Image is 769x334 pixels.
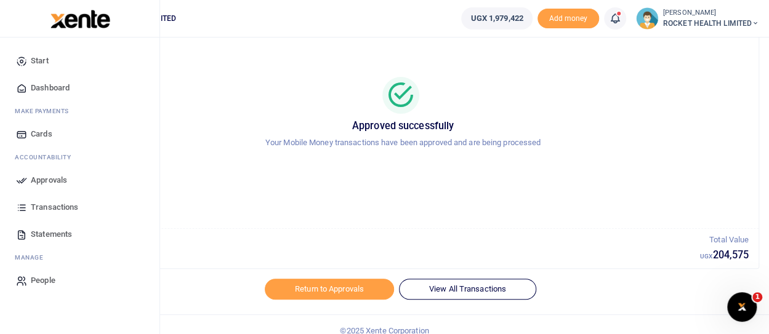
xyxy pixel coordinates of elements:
[537,13,599,22] a: Add money
[57,234,700,247] p: Total Transactions
[62,120,744,132] h5: Approved successfully
[663,18,759,29] span: ROCKET HEALTH LIMITED
[31,228,72,241] span: Statements
[31,174,67,186] span: Approvals
[10,148,150,167] li: Ac
[31,201,78,213] span: Transactions
[537,9,599,29] li: Toup your wallet
[31,128,52,140] span: Cards
[10,121,150,148] a: Cards
[10,167,150,194] a: Approvals
[700,249,749,261] h5: 204,575
[10,267,150,294] a: People
[456,7,537,30] li: Wallet ballance
[727,292,757,322] iframe: Intercom live chat
[49,14,110,23] a: logo-small logo-large logo-large
[537,9,599,29] span: Add money
[10,101,150,121] li: M
[461,7,532,30] a: UGX 1,979,422
[31,274,55,287] span: People
[10,74,150,101] a: Dashboard
[57,249,700,261] h5: 1
[700,234,749,247] p: Total Value
[700,253,712,260] small: UGX
[10,194,150,221] a: Transactions
[399,279,536,300] a: View All Transactions
[31,82,70,94] span: Dashboard
[470,12,523,25] span: UGX 1,979,422
[636,7,759,30] a: profile-user [PERSON_NAME] ROCKET HEALTH LIMITED
[21,106,69,116] span: ake Payments
[24,153,71,162] span: countability
[10,248,150,267] li: M
[663,8,759,18] small: [PERSON_NAME]
[752,292,762,302] span: 1
[21,253,44,262] span: anage
[50,10,110,28] img: logo-large
[62,137,744,149] p: Your Mobile Money transactions have been approved and are being processed
[10,221,150,248] a: Statements
[10,47,150,74] a: Start
[31,55,49,67] span: Start
[636,7,658,30] img: profile-user
[265,279,394,300] a: Return to Approvals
